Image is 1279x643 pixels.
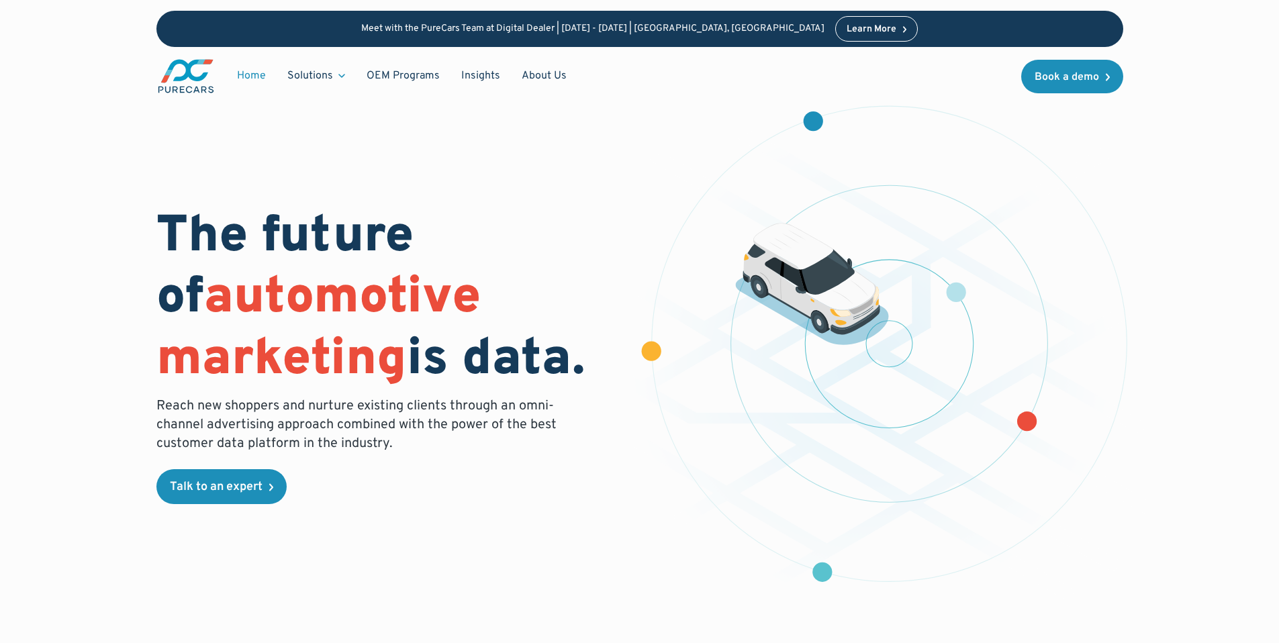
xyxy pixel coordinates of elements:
img: illustration of a vehicle [735,223,890,345]
a: Learn More [835,16,918,42]
a: OEM Programs [356,63,451,89]
div: Learn More [847,25,896,34]
img: purecars logo [156,58,216,95]
p: Reach new shoppers and nurture existing clients through an omni-channel advertising approach comb... [156,397,565,453]
a: Book a demo [1021,60,1123,93]
div: Talk to an expert [170,481,263,493]
div: Solutions [287,68,333,83]
h1: The future of is data. [156,207,624,391]
div: Solutions [277,63,356,89]
a: Home [226,63,277,89]
div: Book a demo [1035,72,1099,83]
span: automotive marketing [156,266,481,392]
a: About Us [511,63,577,89]
a: main [156,58,216,95]
a: Insights [451,63,511,89]
a: Talk to an expert [156,469,287,504]
p: Meet with the PureCars Team at Digital Dealer | [DATE] - [DATE] | [GEOGRAPHIC_DATA], [GEOGRAPHIC_... [361,23,824,35]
